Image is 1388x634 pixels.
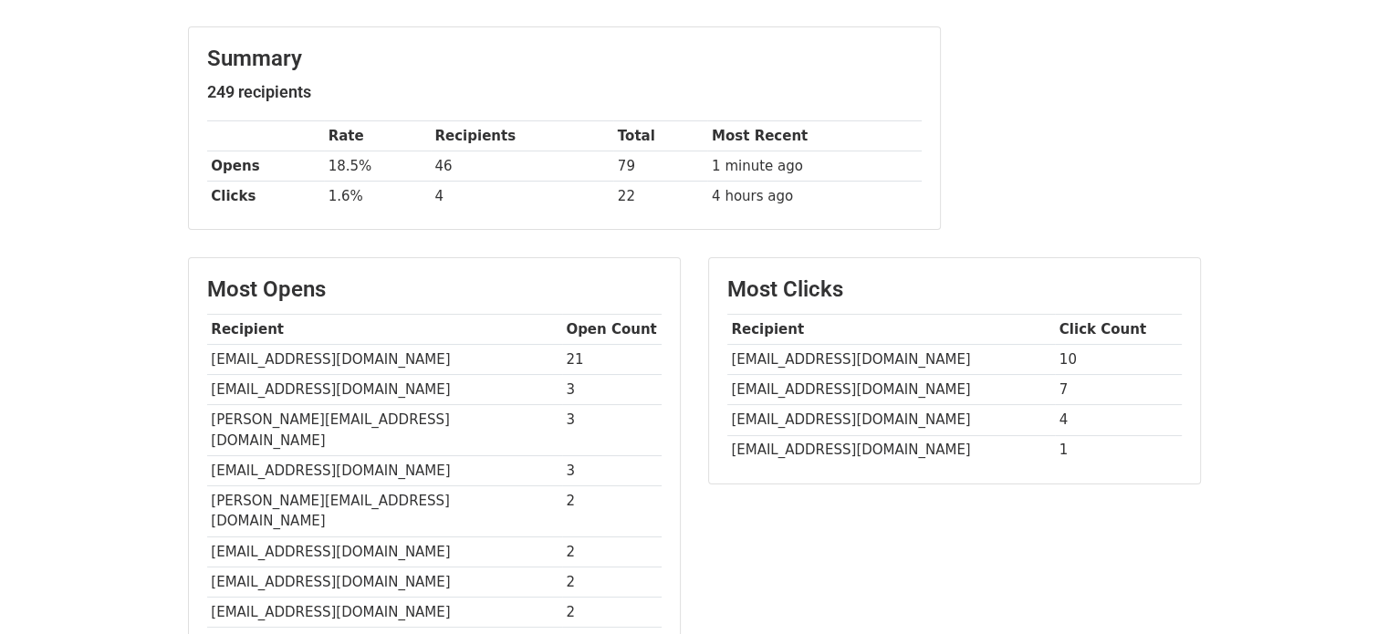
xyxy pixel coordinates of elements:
td: [EMAIL_ADDRESS][DOMAIN_NAME] [727,375,1055,405]
td: 3 [562,375,662,405]
h3: Most Opens [207,276,662,303]
td: 4 [431,182,613,212]
td: [EMAIL_ADDRESS][DOMAIN_NAME] [207,597,562,627]
td: 21 [562,345,662,375]
th: Clicks [207,182,324,212]
th: Rate [324,121,431,151]
td: 18.5% [324,151,431,182]
td: 7 [1055,375,1182,405]
th: Click Count [1055,315,1182,345]
td: 2 [562,597,662,627]
th: Recipient [727,315,1055,345]
td: 4 hours ago [707,182,921,212]
h5: 249 recipients [207,82,922,102]
td: 3 [562,456,662,486]
td: 1.6% [324,182,431,212]
iframe: Chat Widget [1297,546,1388,634]
th: Recipients [431,121,613,151]
td: [EMAIL_ADDRESS][DOMAIN_NAME] [207,536,562,566]
th: Total [613,121,707,151]
td: [EMAIL_ADDRESS][DOMAIN_NAME] [207,345,562,375]
td: [PERSON_NAME][EMAIL_ADDRESS][DOMAIN_NAME] [207,405,562,456]
td: [EMAIL_ADDRESS][DOMAIN_NAME] [207,375,562,405]
th: Opens [207,151,324,182]
td: 1 minute ago [707,151,921,182]
th: Most Recent [707,121,921,151]
td: [EMAIL_ADDRESS][DOMAIN_NAME] [727,345,1055,375]
td: [EMAIL_ADDRESS][DOMAIN_NAME] [727,405,1055,435]
td: 46 [431,151,613,182]
td: 10 [1055,345,1182,375]
td: 79 [613,151,707,182]
td: [PERSON_NAME][EMAIL_ADDRESS][DOMAIN_NAME] [207,486,562,537]
td: 1 [1055,435,1182,465]
th: Open Count [562,315,662,345]
td: 2 [562,536,662,566]
td: [EMAIL_ADDRESS][DOMAIN_NAME] [207,456,562,486]
td: 2 [562,486,662,537]
td: [EMAIL_ADDRESS][DOMAIN_NAME] [727,435,1055,465]
td: [EMAIL_ADDRESS][DOMAIN_NAME] [207,566,562,597]
td: 2 [562,566,662,597]
div: Widget de chat [1297,546,1388,634]
td: 4 [1055,405,1182,435]
h3: Summary [207,46,922,72]
th: Recipient [207,315,562,345]
td: 3 [562,405,662,456]
h3: Most Clicks [727,276,1182,303]
td: 22 [613,182,707,212]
